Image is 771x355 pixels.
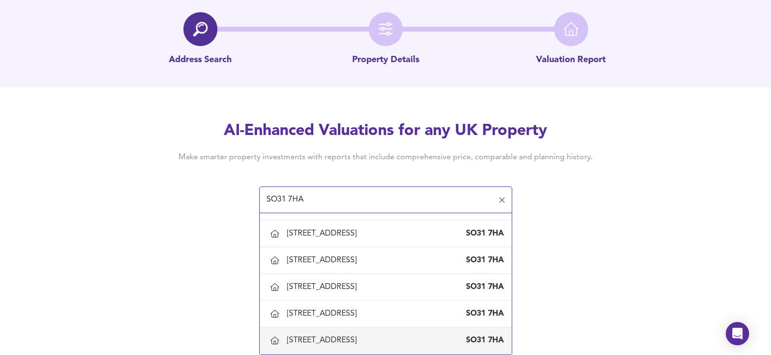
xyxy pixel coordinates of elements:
[164,120,608,142] h2: AI-Enhanced Valuations for any UK Property
[536,54,606,67] p: Valuation Report
[465,282,504,292] div: SO31 7HA
[193,22,208,36] img: search-icon
[726,322,749,345] div: Open Intercom Messenger
[465,308,504,319] div: SO31 7HA
[465,255,504,266] div: SO31 7HA
[495,193,509,207] button: Clear
[264,191,493,209] input: Enter a postcode to start...
[465,335,504,346] div: SO31 7HA
[287,228,360,239] div: [STREET_ADDRESS]
[287,335,360,346] div: [STREET_ADDRESS]
[287,255,360,266] div: [STREET_ADDRESS]
[287,282,360,292] div: [STREET_ADDRESS]
[564,22,578,36] img: home-icon
[164,152,608,163] h4: Make smarter property investments with reports that include comprehensive price, comparable and p...
[465,228,504,239] div: SO31 7HA
[169,54,232,67] p: Address Search
[287,308,360,319] div: [STREET_ADDRESS]
[352,54,419,67] p: Property Details
[378,22,393,36] img: filter-icon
